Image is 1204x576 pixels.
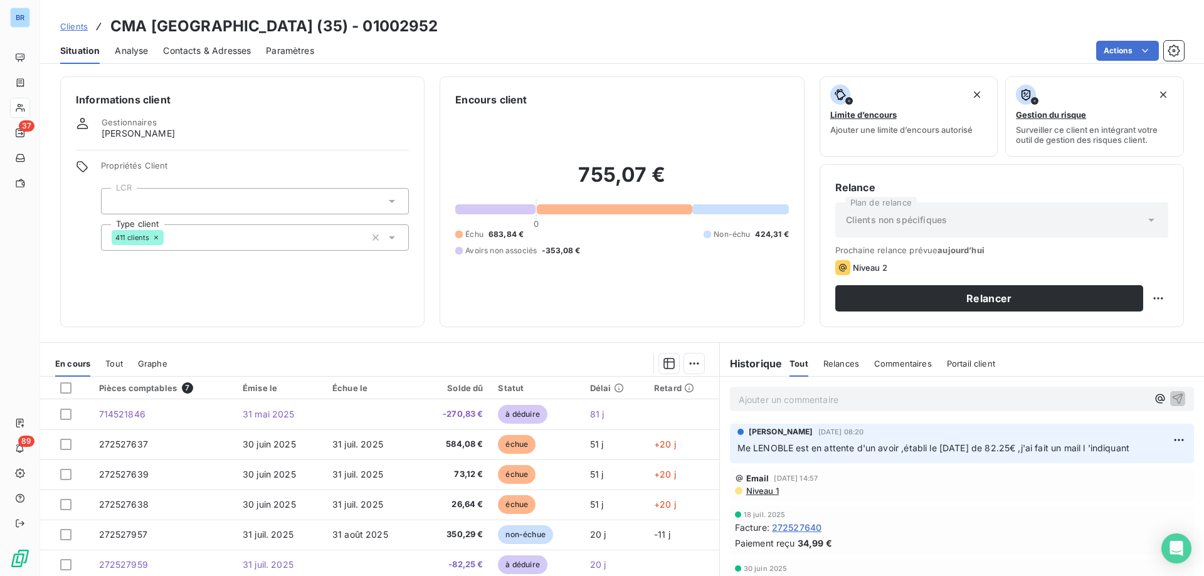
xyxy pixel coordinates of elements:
span: -11 j [654,529,670,540]
span: En cours [55,359,90,369]
span: Gestion du risque [1016,110,1086,120]
h2: 755,07 € [455,162,788,200]
span: 30 juin 2025 [243,469,296,479]
h3: CMA [GEOGRAPHIC_DATA] (35) - 01002952 [110,15,438,38]
span: 272527640 [772,521,821,534]
span: 272527637 [99,439,148,449]
span: 18 juil. 2025 [744,511,786,518]
span: 31 juil. 2025 [332,469,383,479]
span: 81 j [590,409,605,419]
span: 51 j [590,439,604,449]
input: Ajouter une valeur [164,232,174,243]
span: non-échue [498,525,552,544]
span: 37 [19,120,34,132]
div: Statut [498,383,574,393]
a: Clients [60,20,88,33]
span: à déduire [498,405,547,424]
span: Surveiller ce client en intégrant votre outil de gestion des risques client. [1016,125,1173,145]
span: [PERSON_NAME] [749,426,813,437]
span: Contacts & Adresses [163,45,251,57]
button: Gestion du risqueSurveiller ce client en intégrant votre outil de gestion des risques client. [1005,76,1184,157]
span: 272527638 [99,499,149,510]
span: Non-échu [714,229,750,240]
span: Commentaires [874,359,932,369]
h6: Informations client [76,92,409,107]
span: +20 j [654,439,676,449]
button: Limite d’encoursAjouter une limite d’encours autorisé [820,76,998,157]
h6: Historique [720,356,783,371]
span: 73,12 € [425,468,483,481]
div: Solde dû [425,383,483,393]
span: 272527957 [99,529,147,540]
span: 30 juin 2025 [243,499,296,510]
span: Clients non spécifiques [846,214,947,226]
span: Analyse [115,45,148,57]
span: 34,99 € [798,537,832,550]
span: [PERSON_NAME] [102,127,175,140]
span: -270,83 € [425,408,483,421]
span: à déduire [498,555,547,574]
span: 424,31 € [755,229,788,240]
span: Niveau 1 [745,486,779,496]
span: Relances [823,359,859,369]
span: Graphe [138,359,167,369]
span: Propriétés Client [101,160,409,178]
span: échue [498,495,536,514]
span: 31 juil. 2025 [243,559,293,570]
div: Délai [590,383,639,393]
span: 584,08 € [425,438,483,451]
span: 31 juil. 2025 [332,499,383,510]
div: Retard [654,383,712,393]
span: 7 [182,382,193,394]
span: 714521846 [99,409,145,419]
span: 30 juin 2025 [744,565,788,572]
span: Situation [60,45,100,57]
div: BR [10,8,30,28]
h6: Relance [835,180,1168,195]
span: Me LENOBLE est en attente d'un avoir ,établi le [DATE] de 82.25€ ,j'ai fait un mail l 'indiquant [737,442,1129,453]
button: Actions [1096,41,1159,61]
a: 37 [10,123,29,143]
span: 20 j [590,529,606,540]
span: [DATE] 08:20 [818,428,864,436]
span: 272527959 [99,559,148,570]
span: échue [498,435,536,454]
div: Pièces comptables [99,382,228,394]
span: Tout [105,359,123,369]
span: échue [498,465,536,484]
span: 26,64 € [425,498,483,511]
span: Facture : [735,521,769,534]
span: 31 juil. 2025 [332,439,383,449]
span: 350,29 € [425,528,483,541]
span: Paramètres [266,45,314,57]
span: 31 juil. 2025 [243,529,293,540]
span: -82,25 € [425,558,483,571]
span: 30 juin 2025 [243,439,296,449]
span: Paiement reçu [735,537,795,550]
span: Portail client [947,359,995,369]
div: Échue le [332,383,410,393]
input: Ajouter une valeur [112,196,122,207]
span: Niveau 2 [853,263,887,273]
span: 411 clients [115,234,150,241]
span: 31 mai 2025 [243,409,295,419]
span: 272527639 [99,469,149,479]
h6: Encours client [455,92,527,107]
span: Prochaine relance prévue [835,245,1168,255]
span: Ajouter une limite d’encours autorisé [830,125,973,135]
div: Open Intercom Messenger [1161,533,1191,563]
span: -353,08 € [542,245,580,256]
span: 31 août 2025 [332,529,388,540]
span: Avoirs non associés [465,245,537,256]
span: 20 j [590,559,606,570]
span: 683,84 € [488,229,524,240]
img: Logo LeanPay [10,548,30,568]
span: 51 j [590,469,604,479]
span: [DATE] 14:57 [774,474,818,482]
span: 0 [534,219,539,229]
span: Tout [789,359,808,369]
span: 89 [18,436,34,447]
span: +20 j [654,469,676,479]
span: Gestionnaires [102,117,157,127]
span: Email [746,473,769,483]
